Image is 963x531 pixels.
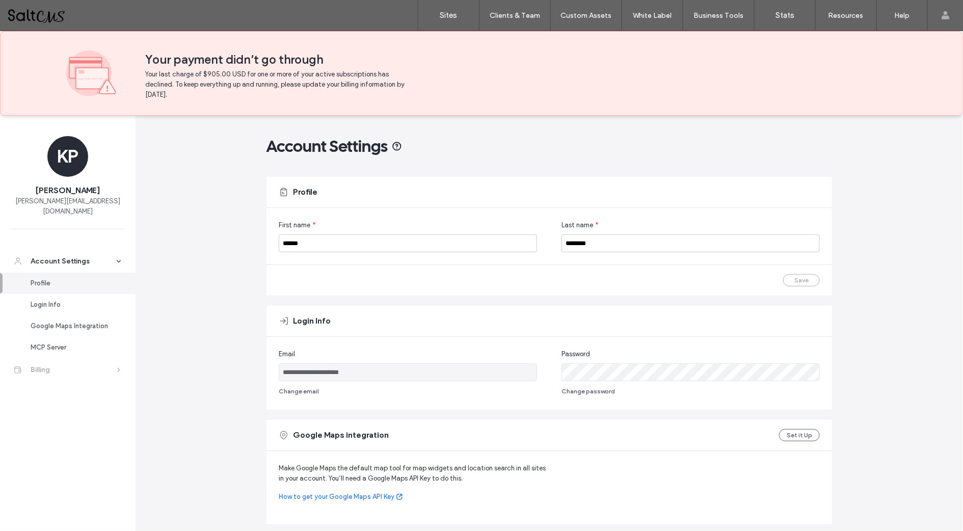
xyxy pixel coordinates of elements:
[633,11,672,20] label: White Label
[561,11,612,20] label: Custom Assets
[31,321,114,331] div: Google Maps Integration
[561,363,820,381] input: Password
[279,234,537,252] input: First name
[293,187,317,198] span: Profile
[145,52,897,67] span: Your payment didn’t go through
[440,11,458,20] label: Sites
[24,7,45,16] span: Help
[145,69,408,100] span: Your last charge of $905.00 USD for one or more of your active subscriptions has declined. To kee...
[279,220,310,230] span: First name
[779,429,820,441] button: Set it Up
[31,342,114,353] div: MCP Server
[36,185,100,196] span: [PERSON_NAME]
[293,315,331,327] span: Login Info
[279,363,537,381] input: Email
[279,385,319,397] button: Change email
[561,234,820,252] input: Last name
[31,278,114,288] div: Profile
[775,11,794,20] label: Stats
[47,136,88,177] div: KP
[279,492,549,502] a: How to get your Google Maps API Key
[31,256,114,267] div: Account Settings
[561,385,615,397] button: Change password
[279,463,549,484] span: Make Google Maps the default map tool for map widgets and location search in all sites in your ac...
[293,430,389,441] span: Google Maps integration
[828,11,864,20] label: Resources
[31,365,114,375] div: Billing
[895,11,910,20] label: Help
[279,349,295,359] span: Email
[694,11,744,20] label: Business Tools
[31,300,114,310] div: Login Info
[561,220,593,230] span: Last name
[490,11,540,20] label: Clients & Team
[561,349,590,359] span: Password
[266,136,388,156] span: Account Settings
[12,196,123,217] span: [PERSON_NAME][EMAIL_ADDRESS][DOMAIN_NAME]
